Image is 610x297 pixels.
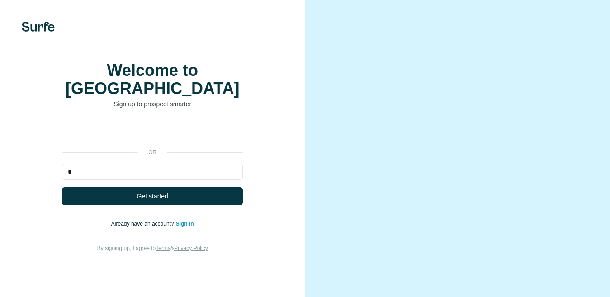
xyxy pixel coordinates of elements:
img: Surfe's logo [22,22,55,32]
span: Get started [137,192,168,201]
p: Sign up to prospect smarter [62,99,243,108]
h1: Welcome to [GEOGRAPHIC_DATA] [62,61,243,98]
a: Terms [156,245,170,251]
iframe: Sign in with Google Button [57,122,247,142]
p: or [138,148,167,156]
a: Sign in [176,221,194,227]
a: Privacy Policy [174,245,208,251]
button: Get started [62,187,243,205]
span: By signing up, I agree to & [97,245,208,251]
span: Already have an account? [111,221,176,227]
